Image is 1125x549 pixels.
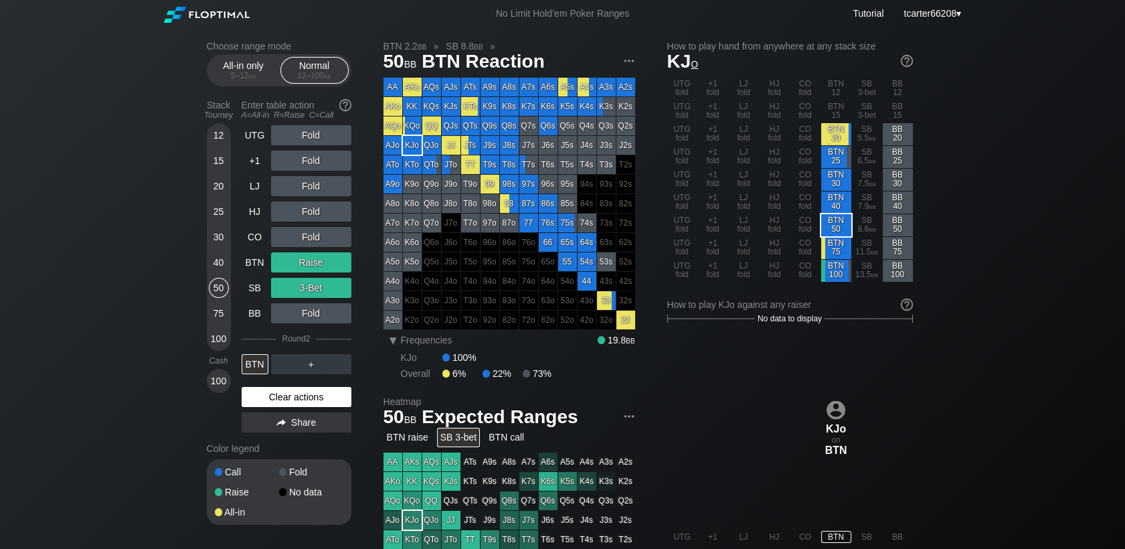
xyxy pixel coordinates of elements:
[871,247,878,256] span: bb
[481,175,499,193] div: 99
[215,71,272,80] div: 5 – 12
[869,202,876,211] span: bb
[899,54,914,68] img: help.32db89a4.svg
[519,194,538,213] div: 87s
[578,194,596,213] div: 100% fold in prior round
[539,175,557,193] div: 96s
[403,78,422,96] div: AKs
[597,116,616,135] div: Q3s
[597,136,616,155] div: J3s
[209,329,229,349] div: 100
[442,233,460,252] div: 100% fold in prior round
[852,78,882,100] div: SB 3-bet
[209,303,229,323] div: 75
[519,155,538,174] div: T7s
[558,155,577,174] div: T5s
[883,78,913,100] div: BB 12
[901,6,963,21] div: ▾
[383,116,402,135] div: AQo
[667,146,697,168] div: UTG fold
[883,237,913,259] div: BB 75
[539,252,557,271] div: 100% fold in prior round
[578,252,596,271] div: 54s
[667,260,697,282] div: UTG fold
[500,78,519,96] div: A8s
[461,252,480,271] div: 100% fold in prior round
[519,175,538,193] div: 97s
[420,52,547,74] span: BTN Reaction
[481,78,499,96] div: A9s
[403,97,422,116] div: KK
[481,194,499,213] div: 98o
[422,291,441,310] div: 100% fold in prior round
[383,97,402,116] div: AKo
[242,227,268,247] div: CO
[597,233,616,252] div: 100% fold in prior round
[500,155,519,174] div: T8s
[616,291,635,310] div: 100% fold in prior round
[883,169,913,191] div: BB 30
[249,71,256,80] span: bb
[242,202,268,222] div: HJ
[667,41,913,52] h2: How to play hand from anywhere at any stack size
[667,169,697,191] div: UTG fold
[500,194,519,213] div: 88
[852,123,882,145] div: SB 5.5
[209,202,229,222] div: 25
[852,214,882,236] div: SB 8.8
[869,224,876,234] span: bb
[597,175,616,193] div: 100% fold in prior round
[500,252,519,271] div: 100% fold in prior round
[667,100,697,123] div: UTG fold
[869,179,876,188] span: bb
[481,155,499,174] div: T9s
[442,194,460,213] div: J8o
[622,409,636,424] img: ellipsis.fd386fe8.svg
[899,297,914,312] img: help.32db89a4.svg
[883,191,913,214] div: BB 40
[691,56,698,70] span: o
[383,233,402,252] div: A6o
[209,176,229,196] div: 20
[209,371,229,391] div: 100
[760,123,790,145] div: HJ fold
[519,214,538,232] div: 77
[578,272,596,291] div: 44
[616,252,635,271] div: 100% fold in prior round
[852,237,882,259] div: SB 11.5
[461,233,480,252] div: 100% fold in prior round
[215,487,279,497] div: Raise
[209,227,229,247] div: 30
[790,214,820,236] div: CO fold
[729,260,759,282] div: LJ fold
[760,169,790,191] div: HJ fold
[461,194,480,213] div: T8o
[271,151,351,171] div: Fold
[461,97,480,116] div: KTs
[422,116,441,135] div: QQ
[324,71,331,80] span: bb
[698,260,728,282] div: +1 fold
[597,214,616,232] div: 100% fold in prior round
[209,125,229,145] div: 12
[821,146,851,168] div: BTN 25
[597,252,616,271] div: 53s
[790,237,820,259] div: CO fold
[821,100,851,123] div: BTN 15
[869,133,876,143] span: bb
[578,291,596,310] div: 100% fold in prior round
[279,487,343,497] div: No data
[698,191,728,214] div: +1 fold
[442,136,460,155] div: JJ
[578,155,596,174] div: T4s
[383,252,402,271] div: A5o
[481,272,499,291] div: 100% fold in prior round
[442,214,460,232] div: 100% fold in prior round
[852,191,882,214] div: SB 7.9
[422,194,441,213] div: Q8o
[403,214,422,232] div: K7o
[461,136,480,155] div: JTs
[519,291,538,310] div: 100% fold in prior round
[616,116,635,135] div: Q2s
[242,110,351,120] div: A=All-in R=Raise C=Call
